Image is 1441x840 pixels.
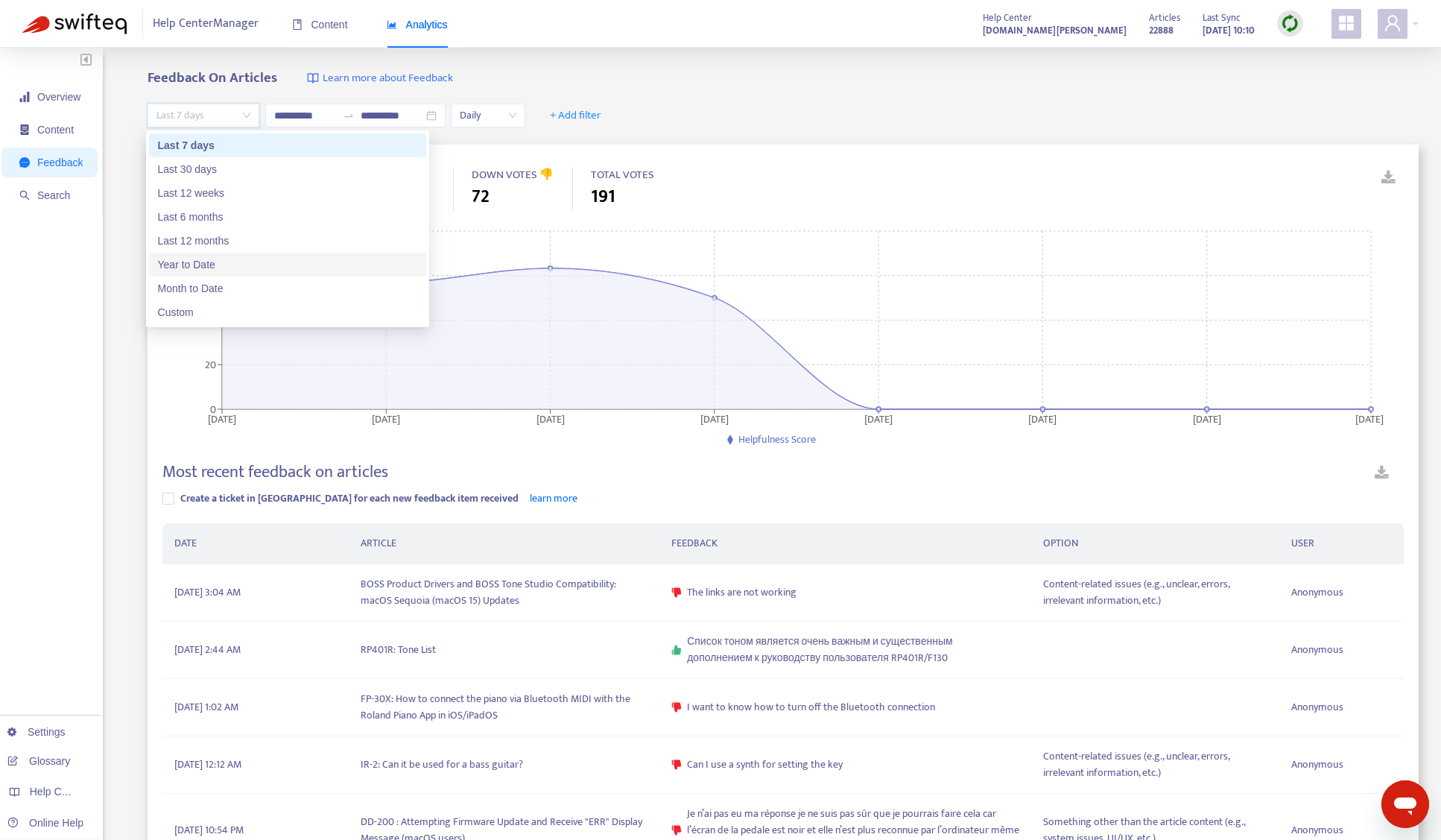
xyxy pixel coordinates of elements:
[210,400,216,417] tspan: 0
[1291,699,1343,716] span: Anonymous
[19,157,30,168] span: message
[472,165,554,184] span: DOWN VOTES 👎
[1381,780,1429,828] iframe: メッセージングウィンドウを開くボタン
[208,410,236,427] tspan: [DATE]
[174,584,241,601] span: [DATE] 3:04 AM
[1043,748,1267,781] span: Content-related issues (e.g., unclear, errors, irrelevant information, etc.)
[1043,576,1267,609] span: Content-related issues (e.g., unclear, errors, irrelevant information, etc.)
[149,133,426,157] div: Last 7 days
[174,757,241,773] span: [DATE] 12:12 AM
[1279,523,1404,564] th: USER
[1291,757,1343,773] span: Anonymous
[343,110,355,121] span: swap-right
[687,584,796,601] span: The links are not working
[373,410,401,427] tspan: [DATE]
[349,679,659,736] td: FP-30X: How to connect the piano via Bluetooth MIDI with the Roland Piano App in iOS/iPadOS
[1149,22,1174,39] strong: 22888
[687,634,1019,666] span: Список тоном является очень важным и существенным дополнением к руководству пользователя RP401R/F130
[149,205,426,229] div: Last 6 months
[158,280,417,297] div: Month to Date
[37,91,80,103] span: Overview
[539,104,612,127] button: + Add filter
[19,124,30,135] span: container
[387,19,397,30] span: area-chart
[37,124,74,136] span: Content
[149,229,426,253] div: Last 12 months
[162,462,388,482] h4: Most recent feedback on articles
[472,183,490,210] span: 72
[983,22,1127,39] a: [DOMAIN_NAME][PERSON_NAME]
[153,10,259,38] span: Help Center Manager
[180,490,519,507] span: Create a ticket in [GEOGRAPHIC_DATA] for each new feedback item received
[149,277,426,300] div: Month to Date
[591,165,654,184] span: TOTAL VOTES
[7,817,83,829] a: Online Help
[1356,410,1384,427] tspan: [DATE]
[550,107,601,124] span: + Add filter
[700,410,729,427] tspan: [DATE]
[1029,410,1057,427] tspan: [DATE]
[1291,642,1343,658] span: Anonymous
[659,523,1032,564] th: FEEDBACK
[174,642,241,658] span: [DATE] 2:44 AM
[343,110,355,121] span: to
[671,587,682,598] span: dislike
[149,181,426,205] div: Last 12 weeks
[983,22,1127,39] strong: [DOMAIN_NAME][PERSON_NAME]
[687,699,935,716] span: I want to know how to turn off the Bluetooth connection
[307,70,453,87] a: Learn more about Feedback
[865,410,893,427] tspan: [DATE]
[1193,410,1221,427] tspan: [DATE]
[738,431,816,448] span: Helpfulness Score
[1203,22,1255,39] strong: [DATE] 10:10
[292,19,303,30] span: book
[671,825,682,836] span: dislike
[323,70,453,87] span: Learn more about Feedback
[149,157,426,181] div: Last 30 days
[307,72,319,84] img: image-link
[158,256,417,273] div: Year to Date
[1203,10,1241,26] span: Last Sync
[983,10,1032,26] span: Help Center
[205,356,216,373] tspan: 20
[1281,14,1299,33] img: sync.dc5367851b00ba804db3.png
[536,410,565,427] tspan: [DATE]
[174,699,238,716] span: [DATE] 1:02 AM
[1384,14,1402,32] span: user
[37,157,83,168] span: Feedback
[687,757,843,773] span: Can I use a synth for setting the key
[671,702,682,713] span: dislike
[349,564,659,622] td: BOSS Product Drivers and BOSS Tone Studio Compatibility: macOS Sequoia (macOS 15) Updates
[37,189,70,201] span: Search
[387,19,448,31] span: Analytics
[148,66,277,89] b: Feedback On Articles
[158,209,417,225] div: Last 6 months
[7,755,70,767] a: Glossary
[292,19,348,31] span: Content
[158,185,417,201] div: Last 12 weeks
[530,490,577,507] a: learn more
[204,312,216,329] tspan: 40
[1149,10,1180,26] span: Articles
[460,104,516,127] span: Daily
[19,190,30,200] span: search
[349,622,659,679] td: RP401R: Tone List
[671,645,682,655] span: like
[149,253,426,277] div: Year to Date
[1291,584,1343,601] span: Anonymous
[349,523,659,564] th: ARTICLE
[7,726,66,738] a: Settings
[158,161,417,177] div: Last 30 days
[156,104,250,127] span: Last 7 days
[1291,822,1343,839] span: Anonymous
[349,736,659,794] td: IR-2: Can it be used for a bass guitar?
[158,233,417,249] div: Last 12 months
[30,786,91,798] span: Help Centers
[1031,523,1279,564] th: OPTION
[671,760,682,770] span: dislike
[162,523,349,564] th: DATE
[174,822,244,839] span: [DATE] 10:54 PM
[158,304,417,320] div: Custom
[19,92,30,102] span: signal
[22,13,127,34] img: Swifteq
